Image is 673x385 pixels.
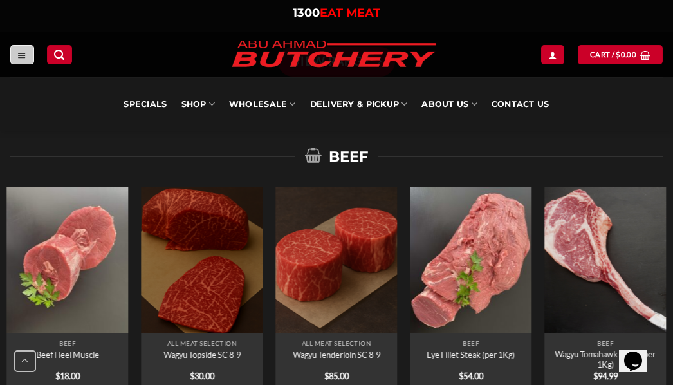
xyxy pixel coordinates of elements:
a: Wagyu Tomahawk Steak (per 1Kg) [551,349,661,370]
a: Wagyu Tenderloin SC 8-9 [293,349,380,359]
span: $ [55,371,60,381]
a: Beef Heel Muscle [36,349,99,359]
a: Wagyu Tenderloin SC 8-9 [275,187,398,333]
span: 1300 [293,6,320,20]
a: Wagyu Topside SC 8-9 [163,349,241,359]
img: Abu Ahmad Butchery Punchbowl [275,187,398,333]
span: $ [616,49,620,61]
p: Beef [551,340,661,347]
bdi: 30.00 [190,371,214,381]
p: Beef [416,340,526,347]
button: Go to top [14,350,36,372]
bdi: 0.00 [616,50,636,59]
a: Contact Us [492,77,549,131]
span: $ [593,371,598,381]
a: Login [541,45,564,64]
a: Menu [10,45,33,64]
a: Wagyu Topside SC 8-9 [141,187,263,333]
span: BEEF [305,147,368,166]
a: About Us [421,77,477,131]
span: $ [459,371,463,381]
a: Eye Fillet Steak (per 1Kg) [410,187,532,333]
span: $ [190,371,194,381]
a: Wholesale [229,77,296,131]
a: Specials [124,77,167,131]
bdi: 85.00 [324,371,349,381]
iframe: chat widget [619,333,660,372]
a: Delivery & Pickup [310,77,408,131]
img: Abu Ahmad Butchery Punchbowl [141,187,263,333]
a: Search [47,45,71,64]
span: Cart / [590,49,636,61]
span: $ [324,371,329,381]
a: 1300EAT MEAT [293,6,380,20]
a: Wagyu Tomahawk Steak (per 1Kg) [545,187,667,333]
p: All Meat Selection [282,340,391,347]
span: EAT MEAT [320,6,380,20]
a: SHOP [181,77,215,131]
p: Beef [13,340,122,347]
p: All Meat Selection [147,340,257,347]
a: Beef Heel Muscle [6,187,129,333]
img: Abu Ahmad Butchery Punchbowl [6,187,129,333]
img: Abu Ahmad Butchery Punchbowl [410,187,532,333]
a: View cart [578,45,663,64]
img: Abu Ahmad Butchery Punchbowl [545,187,667,333]
bdi: 54.00 [459,371,483,381]
a: Eye Fillet Steak (per 1Kg) [427,349,515,359]
bdi: 94.99 [593,371,618,381]
bdi: 18.00 [55,371,80,381]
img: Abu Ahmad Butchery [221,32,447,77]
